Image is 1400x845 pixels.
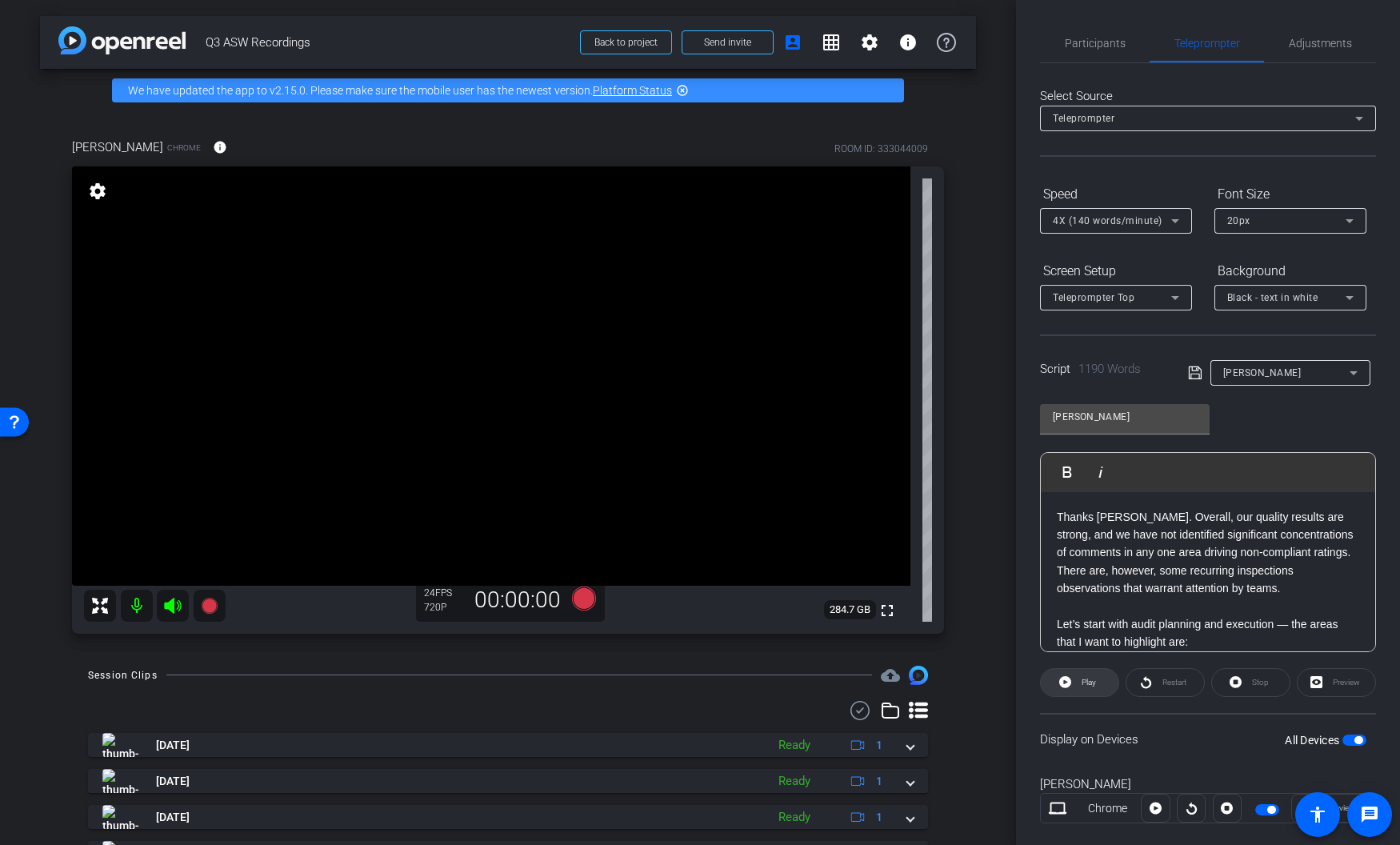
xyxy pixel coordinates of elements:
[1057,508,1359,598] p: Thanks [PERSON_NAME]. Overall, our quality results are strong, and we have not identified signifi...
[72,138,163,156] span: [PERSON_NAME]
[58,26,186,54] img: app-logo
[102,769,138,793] img: thumb-nail
[1040,181,1192,208] div: Speed
[682,30,774,54] button: Send invite
[1174,38,1240,49] span: Teleprompter
[860,33,879,52] mat-icon: settings
[878,601,897,620] mat-icon: fullscreen
[783,33,802,52] mat-icon: account_box
[1053,113,1114,124] span: Teleprompter
[156,809,190,826] span: [DATE]
[206,26,570,58] span: Q3 ASW Recordings
[834,142,928,156] div: ROOM ID: 333044009
[824,600,876,619] span: 284.7 GB
[876,809,882,826] span: 1
[876,773,882,790] span: 1
[167,142,201,154] span: Chrome
[424,587,464,599] div: 24
[1214,258,1366,285] div: Background
[770,736,818,755] div: Ready
[112,78,904,102] div: We have updated the app to v2.15.0. Please make sure the mobile user has the newest version.
[1052,456,1082,488] button: Bold (Ctrl+B)
[1227,215,1250,226] span: 20px
[1053,292,1134,303] span: Teleprompter Top
[88,769,928,793] mat-expansion-panel-header: thumb-nail[DATE]Ready1
[580,30,672,54] button: Back to project
[102,733,138,757] img: thumb-nail
[1065,38,1126,49] span: Participants
[881,666,900,685] mat-icon: cloud_upload
[676,84,689,97] mat-icon: highlight_off
[1074,800,1142,817] div: Chrome
[909,666,928,685] img: Session clips
[435,587,452,599] span: FPS
[88,733,928,757] mat-expansion-panel-header: thumb-nail[DATE]Ready1
[1291,794,1375,823] button: Preview
[770,772,818,791] div: Ready
[156,737,190,754] span: [DATE]
[1040,775,1376,794] div: [PERSON_NAME]
[770,808,818,827] div: Ready
[1328,803,1355,812] span: Preview
[102,805,138,829] img: thumb-nail
[1223,367,1302,378] span: [PERSON_NAME]
[822,33,841,52] mat-icon: grid_on
[1040,713,1376,765] div: Display on Devices
[88,805,928,829] mat-expansion-panel-header: thumb-nail[DATE]Ready1
[704,36,751,49] span: Send invite
[1053,215,1162,226] span: 4X (140 words/minute)
[88,667,158,683] div: Session Clips
[1227,292,1318,303] span: Black - text in white
[1078,362,1141,376] span: 1190 Words
[898,33,918,52] mat-icon: info
[1053,407,1197,427] input: Title
[86,182,109,201] mat-icon: settings
[424,601,464,614] div: 720P
[1040,258,1192,285] div: Screen Setup
[881,666,900,685] span: Destinations for your clips
[1214,181,1366,208] div: Font Size
[156,773,190,790] span: [DATE]
[1285,732,1342,748] label: All Devices
[464,587,571,614] div: 00:00:00
[1289,38,1352,49] span: Adjustments
[1040,360,1166,378] div: Script
[876,737,882,754] span: 1
[213,140,227,154] mat-icon: info
[594,37,658,48] span: Back to project
[593,84,672,97] a: Platform Status
[1040,668,1119,697] button: Play
[1308,805,1327,824] mat-icon: accessibility
[1360,805,1379,824] mat-icon: message
[1082,678,1096,687] span: Play
[1040,87,1376,106] div: Select Source
[1057,615,1359,651] p: Let’s start with audit planning and execution — the areas that I want to highlight are:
